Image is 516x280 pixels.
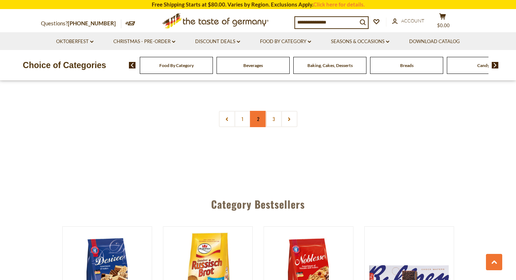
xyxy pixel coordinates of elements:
[432,13,454,31] button: $0.00
[307,63,353,68] a: Baking, Cakes, Desserts
[41,19,121,28] p: Questions?
[331,38,389,46] a: Seasons & Occasions
[113,38,175,46] a: Christmas - PRE-ORDER
[477,63,490,68] a: Candy
[243,63,263,68] a: Beverages
[129,62,136,68] img: previous arrow
[409,38,460,46] a: Download Catalog
[159,63,194,68] a: Food By Category
[250,111,266,127] a: 2
[492,62,499,68] img: next arrow
[265,111,282,127] a: 3
[7,188,510,217] div: Category Bestsellers
[400,63,414,68] a: Breads
[234,111,251,127] a: 1
[195,38,240,46] a: Discount Deals
[313,1,365,8] a: Click here for details.
[260,38,311,46] a: Food By Category
[392,17,424,25] a: Account
[401,18,424,24] span: Account
[68,20,116,26] a: [PHONE_NUMBER]
[437,22,450,28] span: $0.00
[56,38,93,46] a: Oktoberfest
